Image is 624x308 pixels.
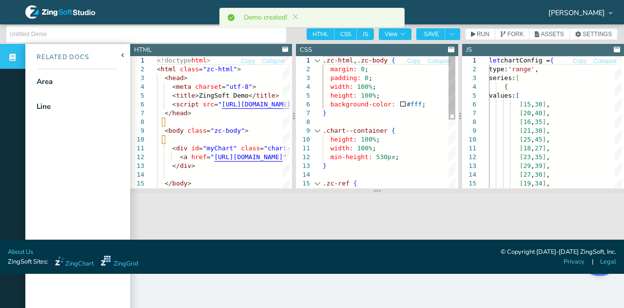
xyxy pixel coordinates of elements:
[535,127,543,134] span: 30
[523,153,531,161] span: 23
[519,109,523,117] span: [
[25,53,89,62] div: Related Docs
[519,136,523,143] span: [
[130,135,144,144] div: 10
[188,109,192,117] span: >
[593,58,616,64] span: Collapse
[211,153,214,161] span: "
[184,153,188,161] span: a
[188,127,207,134] span: class
[531,109,535,117] span: ,
[546,144,550,152] span: ,
[535,144,543,152] span: 27
[226,83,253,90] span: "utf-8"
[391,57,395,64] span: {
[157,65,161,73] span: <
[462,100,476,109] div: 6
[296,65,310,74] div: 2
[249,92,256,99] span: </
[191,57,206,64] span: html
[462,170,476,179] div: 14
[275,92,279,99] span: >
[523,144,531,152] span: 18
[172,144,176,152] span: <
[531,127,535,134] span: ,
[376,92,380,99] span: ;
[331,74,361,82] span: padding:
[385,31,406,37] span: View
[365,74,369,82] span: 0
[161,65,176,73] span: html
[331,92,357,99] span: height:
[535,118,543,125] span: 35
[542,118,546,125] span: ]
[241,58,255,64] span: Copy
[207,57,211,64] span: >
[428,58,450,64] span: Collapse
[531,136,535,143] span: ,
[489,65,508,73] span: type:
[466,45,472,55] div: JS
[550,57,554,64] span: {
[523,101,531,108] span: 15
[296,126,310,135] div: 9
[548,9,605,16] span: [PERSON_NAME]
[542,171,546,178] span: ]
[176,92,195,99] span: title
[416,28,445,40] button: SAVE
[237,65,241,73] span: >
[546,136,550,143] span: ,
[296,82,310,91] div: 4
[519,162,523,169] span: [
[462,153,476,162] div: 12
[218,101,222,108] span: "
[546,101,550,108] span: ,
[462,144,476,153] div: 11
[546,118,550,125] span: ,
[261,57,285,66] button: Collapse
[462,91,476,100] div: 5
[55,256,94,268] a: ZingChart
[130,91,144,100] div: 5
[531,171,535,178] span: ,
[407,101,422,108] span: #fff
[262,58,285,64] span: Collapse
[10,26,283,42] input: Untitled Demo
[296,179,310,188] div: 15
[203,101,214,108] span: src
[535,65,539,73] span: ,
[523,136,531,143] span: 25
[519,153,523,161] span: [
[357,28,374,40] span: JS
[361,136,376,143] span: 100%
[130,109,144,118] div: 7
[172,83,176,90] span: <
[407,58,421,64] span: Copy
[176,83,191,90] span: meta
[157,57,191,64] span: <!doctype
[264,144,332,152] span: "chart--container"
[37,101,51,112] div: Line
[365,65,369,73] span: ;
[519,101,523,108] span: [
[523,180,531,187] span: 19
[334,28,357,40] span: CSS
[542,144,546,152] span: ]
[300,45,312,55] div: CSS
[542,162,546,169] span: ]
[253,83,256,90] span: >
[296,153,310,162] div: 12
[573,58,586,64] span: Copy
[199,144,203,152] span: =
[407,57,421,66] button: Copy
[296,144,310,153] div: 11
[445,28,460,40] button: Toggle Dropdown
[600,257,616,267] a: Legal
[546,171,550,178] span: ,
[569,28,618,40] button: SETTINGS
[462,109,476,118] div: 7
[515,92,519,99] span: [
[531,162,535,169] span: ,
[372,83,376,90] span: ;
[564,257,585,267] a: Privacy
